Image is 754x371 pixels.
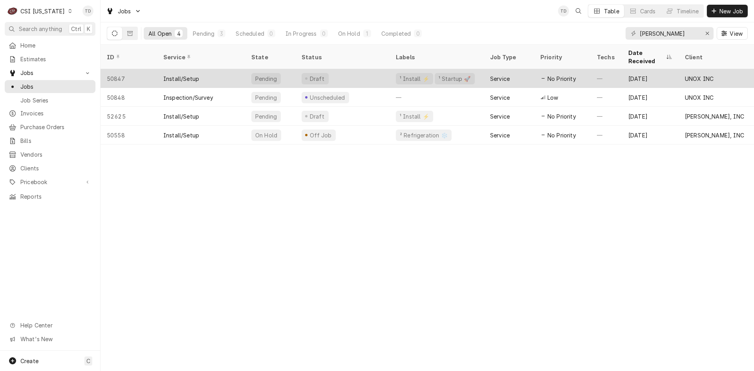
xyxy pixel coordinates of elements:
div: [PERSON_NAME], INC [685,112,744,121]
div: TD [558,5,569,16]
div: All Open [148,29,172,38]
span: Bills [20,137,92,145]
button: Erase input [701,27,714,40]
div: CSI Kentucky's Avatar [7,5,18,16]
div: Timeline [677,7,699,15]
a: Go to Jobs [103,5,145,18]
div: ¹ Startup 🚀 [438,75,472,83]
div: Labels [396,53,478,61]
div: Install/Setup [163,75,199,83]
div: ¹ Install ⚡️ [399,75,430,83]
div: 0 [415,29,420,38]
div: [PERSON_NAME], INC [685,131,744,139]
span: Jobs [20,69,80,77]
div: 4 [176,29,181,38]
div: C [7,5,18,16]
a: Invoices [5,107,95,120]
span: Clients [20,164,92,172]
div: 0 [322,29,326,38]
div: [DATE] [622,107,679,126]
div: Pending [193,29,214,38]
div: 50848 [101,88,157,107]
span: Estimates [20,55,92,63]
div: — [390,88,484,107]
input: Keyword search [640,27,699,40]
span: Search anything [19,25,62,33]
div: Service [490,112,510,121]
span: Invoices [20,109,92,117]
div: Service [163,53,237,61]
div: — [591,88,622,107]
div: In Progress [285,29,317,38]
div: ID [107,53,149,61]
div: — [591,126,622,144]
a: Vendors [5,148,95,161]
div: 3 [219,29,224,38]
div: Tim Devereux's Avatar [82,5,93,16]
div: TD [82,5,93,16]
div: ¹ Install ⚡️ [399,112,430,121]
div: UNOX INC [685,93,714,102]
div: Tim Devereux's Avatar [558,5,569,16]
div: Techs [597,53,616,61]
span: Reports [20,192,92,201]
div: Cards [640,7,656,15]
div: Draft [309,112,326,121]
div: On Hold [338,29,360,38]
span: What's New [20,335,91,343]
a: Go to Help Center [5,319,95,332]
button: Open search [572,5,585,17]
div: Status [302,53,382,61]
div: Date Received [628,49,664,65]
div: State [251,53,289,61]
span: Jobs [118,7,131,15]
div: 50847 [101,69,157,88]
span: Jobs [20,82,92,91]
div: 1 [365,29,370,38]
div: Pending [254,112,278,121]
div: CSI [US_STATE] [20,7,65,15]
span: Low [547,93,558,102]
div: Install/Setup [163,131,199,139]
div: Service [490,75,510,83]
div: 52625 [101,107,157,126]
a: Go to What's New [5,333,95,345]
div: ² Refrigeration ❄️ [399,131,448,139]
span: Ctrl [71,25,81,33]
div: Priority [540,53,583,61]
div: Pending [254,75,278,83]
a: Go to Pricebook [5,175,95,188]
span: No Priority [547,112,576,121]
div: Completed [381,29,411,38]
div: Job Type [490,53,528,61]
div: [DATE] [622,69,679,88]
div: UNOX INC [685,75,714,83]
span: Vendors [20,150,92,159]
span: Purchase Orders [20,123,92,131]
span: No Priority [547,75,576,83]
span: C [86,357,90,365]
div: Off Job [309,131,333,139]
button: Search anythingCtrlK [5,22,95,36]
span: Help Center [20,321,91,329]
div: Unscheduled [309,93,346,102]
a: Go to Jobs [5,66,95,79]
div: 0 [269,29,274,38]
span: Job Series [20,96,92,104]
span: No Priority [547,131,576,139]
a: Estimates [5,53,95,66]
div: Scheduled [236,29,264,38]
button: View [717,27,748,40]
span: K [87,25,90,33]
a: Purchase Orders [5,121,95,133]
div: [DATE] [622,88,679,107]
div: 50558 [101,126,157,144]
span: Create [20,358,38,364]
div: Table [604,7,619,15]
div: Draft [309,75,326,83]
a: Job Series [5,94,95,107]
div: Install/Setup [163,112,199,121]
div: — [591,107,622,126]
span: New Job [718,7,745,15]
div: Pending [254,93,278,102]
